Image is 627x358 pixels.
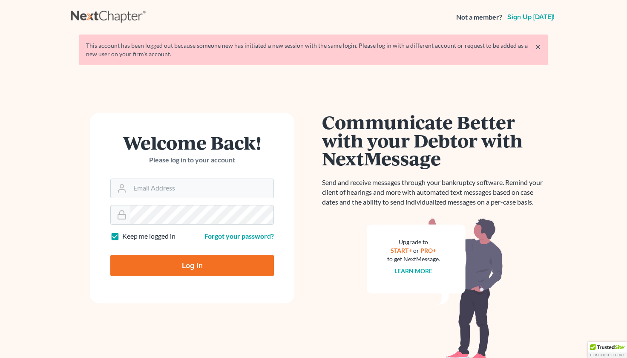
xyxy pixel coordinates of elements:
span: or [414,247,420,254]
a: × [535,41,541,52]
input: Log In [110,255,274,276]
p: Please log in to your account [110,155,274,165]
input: Email Address [130,179,273,198]
div: TrustedSite Certified [588,342,627,358]
h1: Welcome Back! [110,133,274,152]
a: Forgot your password? [204,232,274,240]
div: This account has been logged out because someone new has initiated a new session with the same lo... [86,41,541,58]
strong: Not a member? [456,12,502,22]
label: Keep me logged in [122,231,175,241]
p: Send and receive messages through your bankruptcy software. Remind your client of hearings and mo... [322,178,548,207]
a: PRO+ [421,247,437,254]
a: Learn more [395,267,433,274]
a: START+ [391,247,412,254]
h1: Communicate Better with your Debtor with NextMessage [322,113,548,167]
div: Upgrade to [387,238,440,246]
div: to get NextMessage. [387,255,440,263]
a: Sign up [DATE]! [506,14,556,20]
